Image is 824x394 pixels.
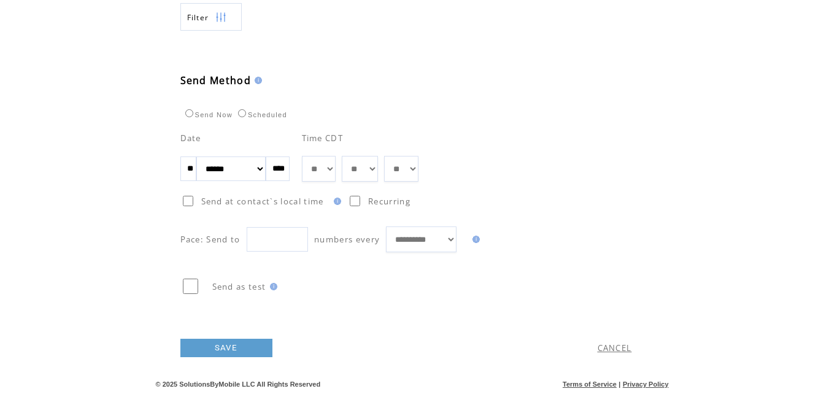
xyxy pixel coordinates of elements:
a: Filter [180,3,242,31]
img: help.gif [330,198,341,205]
img: filters.png [215,4,226,31]
input: Scheduled [238,109,246,117]
span: Date [180,133,201,144]
span: Recurring [368,196,410,207]
span: Time CDT [302,133,344,144]
img: help.gif [266,283,277,290]
span: Show filters [187,12,209,23]
span: Send Method [180,74,252,87]
label: Send Now [182,111,233,118]
span: Send as test [212,281,266,292]
span: numbers every [314,234,380,245]
span: Send at contact`s local time [201,196,324,207]
img: help.gif [251,77,262,84]
span: © 2025 SolutionsByMobile LLC All Rights Reserved [156,380,321,388]
span: Pace: Send to [180,234,241,245]
span: | [618,380,620,388]
a: Terms of Service [563,380,617,388]
a: SAVE [180,339,272,357]
img: help.gif [469,236,480,243]
a: Privacy Policy [623,380,669,388]
a: CANCEL [598,342,632,353]
label: Scheduled [235,111,287,118]
input: Send Now [185,109,193,117]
